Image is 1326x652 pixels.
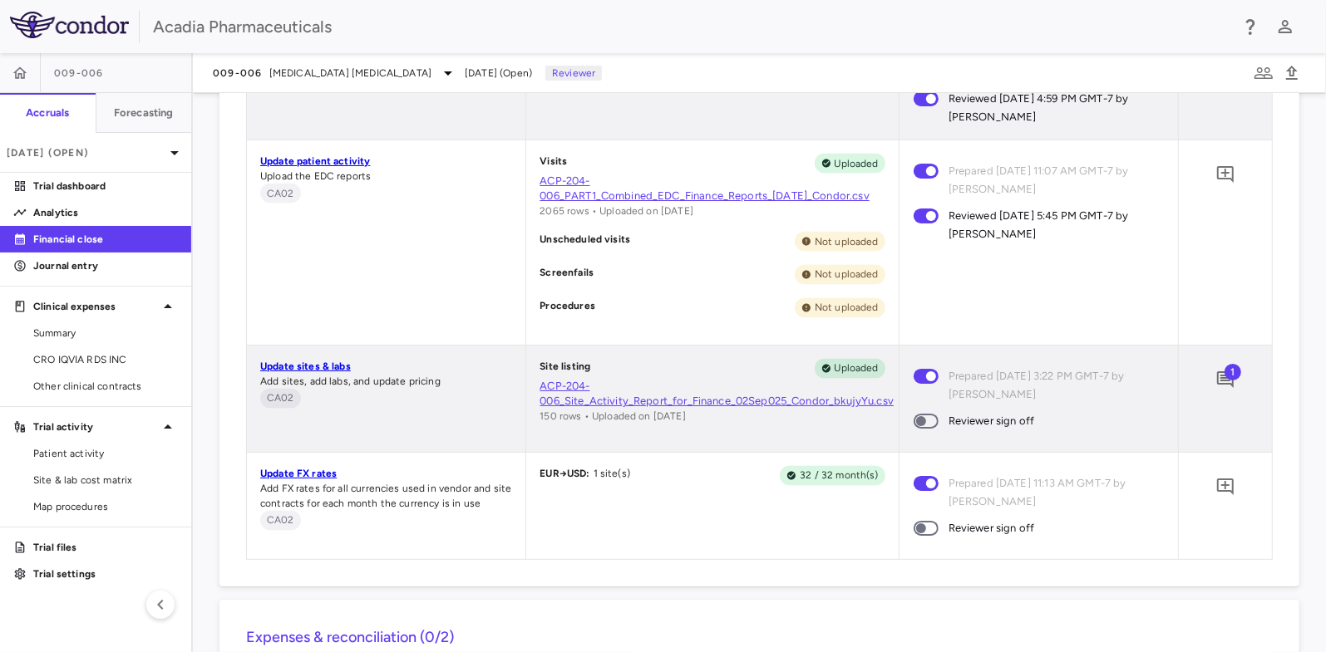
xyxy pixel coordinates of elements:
[590,468,630,479] span: 1 site(s)
[33,205,178,220] p: Analytics
[33,258,178,273] p: Journal entry
[540,468,589,479] span: EUR → USD :
[33,446,178,461] span: Patient activity
[465,66,532,81] span: [DATE] (Open)
[1215,164,1235,184] svg: Add comment
[1211,365,1240,394] button: Add comment
[540,205,693,217] span: 2065 rows • Uploaded on [DATE]
[260,511,301,531] span: Monthly, the Accounting Manager, or designee, updates the Clinical Trial Workbooks based on infor...
[153,14,1230,39] div: Acadia Pharmaceuticals
[808,234,885,249] span: Not uploaded
[540,379,885,409] a: ACP-204-006_Site_Activity_Report_for_Finance_02Sep025_Condor_bkujyYu.csv
[33,419,158,434] p: Trial activity
[949,90,1151,126] span: Reviewed [DATE] 4:59 PM GMT-7 by [PERSON_NAME]
[33,379,178,394] span: Other clinical contracts
[260,468,337,479] a: Update FX rates
[26,105,69,120] h6: Accruals
[260,186,301,201] span: CA02
[540,298,595,318] p: Procedures
[1215,477,1235,497] svg: Add comment
[260,360,351,372] a: Update sites & labs
[1211,473,1240,501] button: Add comment
[540,359,590,379] p: Site listing
[33,352,178,367] span: CRO IQVIA RDS INC
[260,391,301,406] span: CA02
[828,361,885,376] span: Uploaded
[949,162,1151,199] span: Prepared [DATE] 11:07 AM GMT-7 by [PERSON_NAME]
[260,184,301,203] span: Monthly, the Accounting Manager, or designee, updates the Clinical Trial Workbooks based on infor...
[54,66,104,80] span: 009-006
[1211,160,1240,189] button: Add comment
[260,513,301,528] span: CA02
[1215,370,1235,390] svg: Add comment
[949,519,1035,537] span: Reviewer sign off
[260,375,441,387] span: Add sites, add labs, and update pricing
[828,156,885,171] span: Uploaded
[7,145,165,160] p: [DATE] (Open)
[269,66,431,81] span: [MEDICAL_DATA] [MEDICAL_DATA]
[949,367,1151,404] span: Prepared [DATE] 3:22 PM GMT-7 by [PERSON_NAME]
[540,410,685,422] span: 150 rows • Uploaded on [DATE]
[33,473,178,488] span: Site & lab cost matrix
[33,326,178,341] span: Summary
[246,626,1273,649] h6: Expenses & reconciliation (0/2)
[33,540,178,555] p: Trial files
[808,301,885,316] span: Not uploaded
[949,207,1151,243] span: Reviewed [DATE] 5:45 PM GMT-7 by [PERSON_NAME]
[33,299,158,314] p: Clinical expenses
[260,155,370,167] a: Update patient activity
[540,265,594,285] p: Screenfails
[1225,364,1241,380] span: 1
[33,179,178,194] p: Trial dashboard
[260,483,511,509] span: Add FX rates for all currencies used in vendor and site contracts for each month the currency is ...
[10,12,129,38] img: logo-full-SnFGN8VE.png
[540,174,885,203] a: ACP-204-006_PART1_Combined_EDC_Finance_Reports_[DATE]_Condor.csv
[114,105,174,120] h6: Forecasting
[540,154,567,174] p: Visits
[260,170,371,182] span: Upload the EDC reports
[949,474,1151,511] span: Prepared [DATE] 11:13 AM GMT-7 by [PERSON_NAME]
[545,66,602,81] p: Reviewer
[949,412,1035,430] span: Reviewer sign off
[213,66,263,80] span: 009-006
[33,232,178,247] p: Financial close
[260,389,301,409] span: Monthly, the Accounting Manager, or designee, updates the Clinical Trial Workbooks based on infor...
[793,468,885,483] span: 32 / 32 month(s)
[540,232,630,252] p: Unscheduled visits
[33,499,178,514] span: Map procedures
[808,267,885,282] span: Not uploaded
[33,566,178,581] p: Trial settings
